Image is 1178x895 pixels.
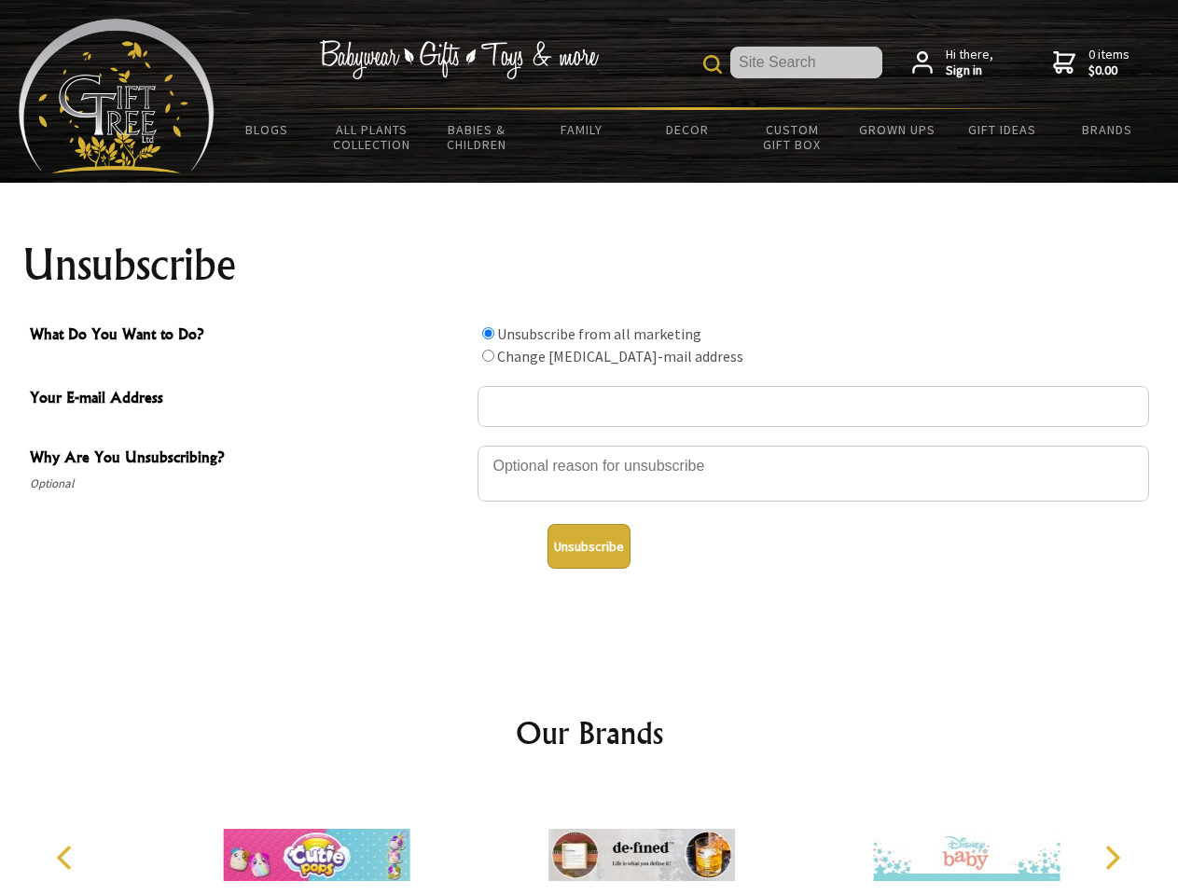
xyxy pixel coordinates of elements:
[946,62,993,79] strong: Sign in
[1053,47,1129,79] a: 0 items$0.00
[946,47,993,79] span: Hi there,
[215,110,320,149] a: BLOGS
[547,524,631,569] button: Unsubscribe
[1091,837,1132,878] button: Next
[22,242,1157,287] h1: Unsubscribe
[47,837,88,878] button: Previous
[319,40,599,79] img: Babywear - Gifts - Toys & more
[37,710,1142,755] h2: Our Brands
[320,110,425,164] a: All Plants Collection
[482,327,494,339] input: What Do You Want to Do?
[478,386,1149,427] input: Your E-mail Address
[740,110,845,164] a: Custom Gift Box
[19,19,215,173] img: Babyware - Gifts - Toys and more...
[478,446,1149,502] textarea: Why Are You Unsubscribing?
[30,446,468,473] span: Why Are You Unsubscribing?
[530,110,635,149] a: Family
[730,47,882,78] input: Site Search
[30,386,468,413] span: Your E-mail Address
[497,347,743,365] label: Change [MEDICAL_DATA]-mail address
[482,350,494,362] input: What Do You Want to Do?
[424,110,530,164] a: Babies & Children
[1088,46,1129,79] span: 0 items
[949,110,1055,149] a: Gift Ideas
[497,324,701,343] label: Unsubscribe from all marketing
[912,47,993,79] a: Hi there,Sign in
[1088,62,1129,79] strong: $0.00
[703,55,722,74] img: product search
[30,473,468,495] span: Optional
[634,110,740,149] a: Decor
[1055,110,1160,149] a: Brands
[844,110,949,149] a: Grown Ups
[30,323,468,350] span: What Do You Want to Do?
